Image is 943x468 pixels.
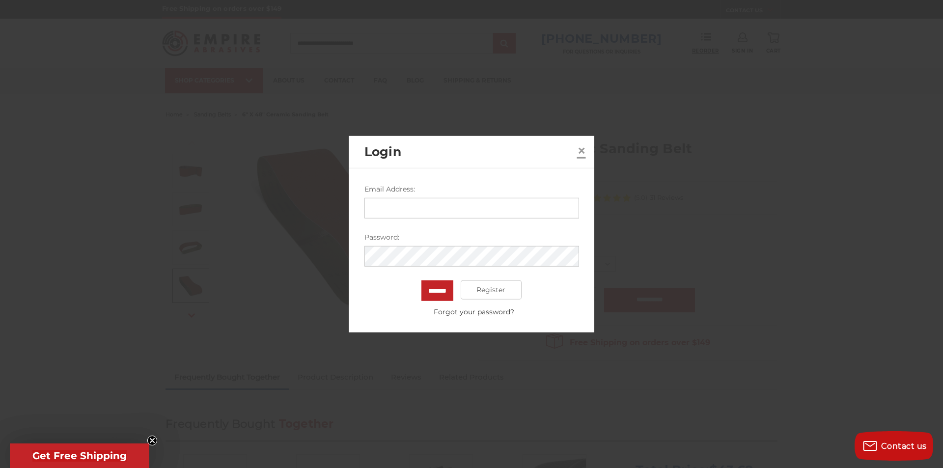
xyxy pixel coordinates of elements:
[574,143,589,159] a: Close
[32,450,127,462] span: Get Free Shipping
[10,443,149,468] div: Get Free ShippingClose teaser
[855,431,933,461] button: Contact us
[369,306,579,317] a: Forgot your password?
[881,441,927,451] span: Contact us
[364,232,579,242] label: Password:
[461,280,522,300] a: Register
[364,142,574,161] h2: Login
[577,141,586,160] span: ×
[147,436,157,445] button: Close teaser
[364,184,579,194] label: Email Address:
